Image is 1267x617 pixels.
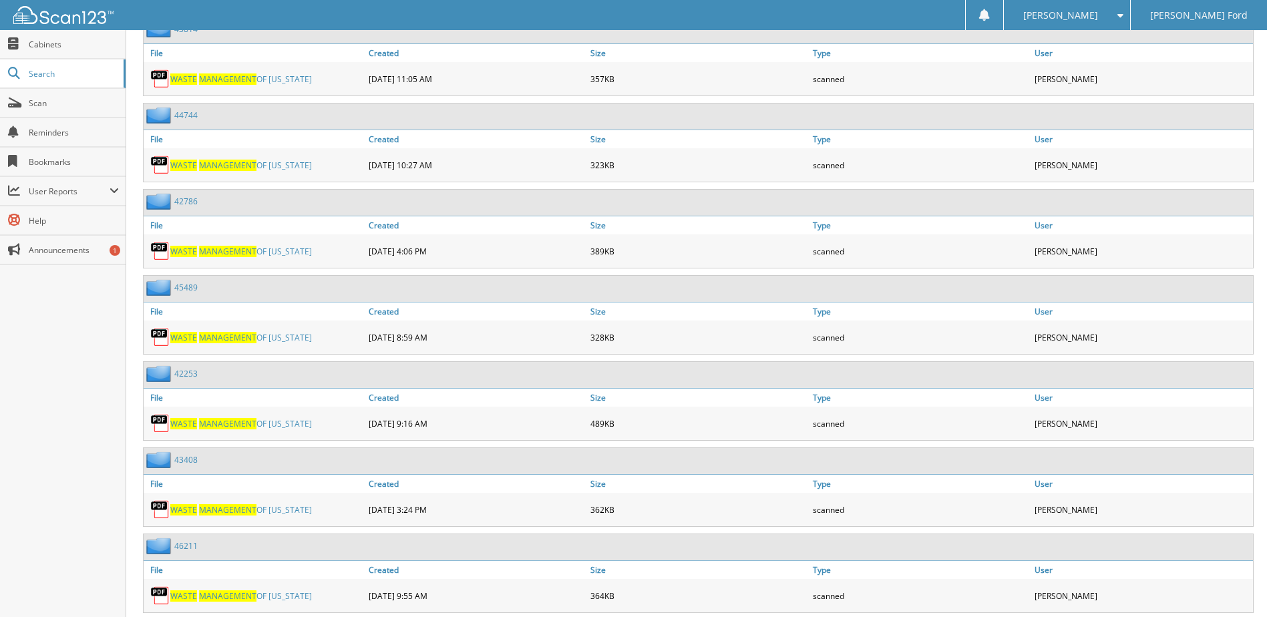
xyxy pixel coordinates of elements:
[146,193,174,210] img: folder2.png
[809,152,1031,178] div: scanned
[365,582,587,609] div: [DATE] 9:55 AM
[809,561,1031,579] a: Type
[809,496,1031,523] div: scanned
[809,475,1031,493] a: Type
[29,156,119,168] span: Bookmarks
[1031,152,1253,178] div: [PERSON_NAME]
[199,418,256,429] span: MANAGEMENT
[174,454,198,465] a: 43408
[587,582,809,609] div: 364KB
[809,324,1031,351] div: scanned
[170,418,197,429] span: WASTE
[1031,324,1253,351] div: [PERSON_NAME]
[809,582,1031,609] div: scanned
[365,238,587,264] div: [DATE] 4:06 PM
[587,44,809,62] a: Size
[150,586,170,606] img: PDF.png
[29,244,119,256] span: Announcements
[199,590,256,602] span: MANAGEMENT
[13,6,114,24] img: scan123-logo-white.svg
[587,410,809,437] div: 489KB
[144,475,365,493] a: File
[150,499,170,520] img: PDF.png
[174,368,198,379] a: 42253
[199,504,256,516] span: MANAGEMENT
[809,130,1031,148] a: Type
[29,215,119,226] span: Help
[146,365,174,382] img: folder2.png
[809,44,1031,62] a: Type
[1023,11,1098,19] span: [PERSON_NAME]
[1031,130,1253,148] a: User
[1031,44,1253,62] a: User
[174,540,198,552] a: 46211
[365,44,587,62] a: Created
[1031,65,1253,92] div: [PERSON_NAME]
[365,561,587,579] a: Created
[144,216,365,234] a: File
[587,302,809,321] a: Size
[144,561,365,579] a: File
[170,504,197,516] span: WASTE
[144,302,365,321] a: File
[365,475,587,493] a: Created
[170,504,312,516] a: WASTE MANAGEMENTOF [US_STATE]
[587,389,809,407] a: Size
[1031,582,1253,609] div: [PERSON_NAME]
[587,475,809,493] a: Size
[199,332,256,343] span: MANAGEMENT
[146,538,174,554] img: folder2.png
[365,152,587,178] div: [DATE] 10:27 AM
[29,186,110,197] span: User Reports
[144,130,365,148] a: File
[150,241,170,261] img: PDF.png
[1200,553,1267,617] iframe: Chat Widget
[170,332,312,343] a: WASTE MANAGEMENTOF [US_STATE]
[110,245,120,256] div: 1
[150,69,170,89] img: PDF.png
[809,238,1031,264] div: scanned
[199,160,256,171] span: MANAGEMENT
[587,324,809,351] div: 328KB
[146,107,174,124] img: folder2.png
[365,389,587,407] a: Created
[365,65,587,92] div: [DATE] 11:05 AM
[1031,496,1253,523] div: [PERSON_NAME]
[150,327,170,347] img: PDF.png
[146,451,174,468] img: folder2.png
[1031,475,1253,493] a: User
[365,496,587,523] div: [DATE] 3:24 PM
[1031,216,1253,234] a: User
[365,130,587,148] a: Created
[144,389,365,407] a: File
[1031,389,1253,407] a: User
[170,160,197,171] span: WASTE
[29,127,119,138] span: Reminders
[174,196,198,207] a: 42786
[365,324,587,351] div: [DATE] 8:59 AM
[1150,11,1248,19] span: [PERSON_NAME] Ford
[170,73,312,85] a: WASTE MANAGEMENTOF [US_STATE]
[587,561,809,579] a: Size
[199,73,256,85] span: MANAGEMENT
[587,152,809,178] div: 323KB
[29,97,119,109] span: Scan
[587,130,809,148] a: Size
[1031,238,1253,264] div: [PERSON_NAME]
[170,590,197,602] span: WASTE
[199,246,256,257] span: MANAGEMENT
[809,65,1031,92] div: scanned
[587,238,809,264] div: 389KB
[587,65,809,92] div: 357KB
[809,410,1031,437] div: scanned
[1031,302,1253,321] a: User
[365,410,587,437] div: [DATE] 9:16 AM
[174,110,198,121] a: 44744
[146,279,174,296] img: folder2.png
[587,496,809,523] div: 362KB
[170,246,312,257] a: WASTE MANAGEMENTOF [US_STATE]
[170,160,312,171] a: WASTE MANAGEMENTOF [US_STATE]
[170,590,312,602] a: WASTE MANAGEMENTOF [US_STATE]
[365,216,587,234] a: Created
[170,418,312,429] a: WASTE MANAGEMENTOF [US_STATE]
